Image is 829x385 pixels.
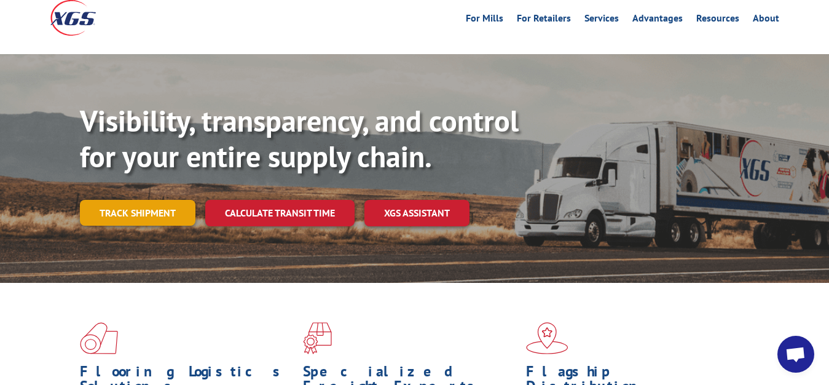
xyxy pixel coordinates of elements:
[753,14,779,27] a: About
[696,14,739,27] a: Resources
[632,14,683,27] a: Advantages
[777,336,814,373] a: Open chat
[584,14,619,27] a: Services
[80,200,195,226] a: Track shipment
[303,322,332,354] img: xgs-icon-focused-on-flooring-red
[364,200,470,226] a: XGS ASSISTANT
[205,200,355,226] a: Calculate transit time
[466,14,503,27] a: For Mills
[526,322,568,354] img: xgs-icon-flagship-distribution-model-red
[80,101,519,175] b: Visibility, transparency, and control for your entire supply chain.
[517,14,571,27] a: For Retailers
[80,322,118,354] img: xgs-icon-total-supply-chain-intelligence-red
